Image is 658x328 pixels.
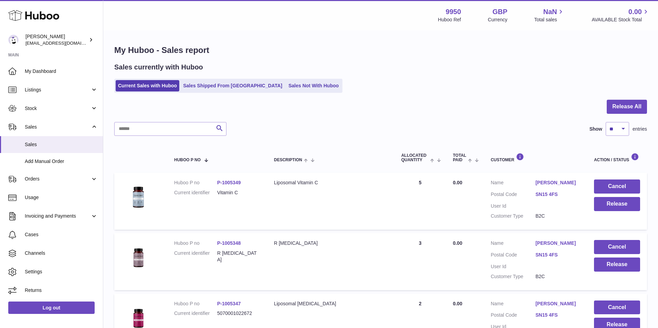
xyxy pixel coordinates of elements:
dt: Huboo P no [174,300,217,307]
a: P-1005349 [217,180,241,185]
button: Cancel [594,300,640,315]
span: Invoicing and Payments [25,213,91,219]
label: Show [590,126,602,132]
span: Description [274,158,302,162]
td: 5 [394,173,446,230]
span: Cases [25,231,98,238]
dt: Current identifier [174,250,217,263]
span: Total paid [453,153,466,162]
a: SN15 4FS [535,191,580,198]
dt: Postal Code [491,252,535,260]
a: P-1005348 [217,240,241,246]
dd: 5070001022672 [217,310,260,317]
div: Liposomal Vitamin C [274,179,388,186]
span: Orders [25,176,91,182]
button: Release [594,258,640,272]
div: Currency [488,17,508,23]
span: Huboo P no [174,158,201,162]
span: Sales [25,141,98,148]
img: 99501730807506.jpg [121,179,156,214]
dd: Vitamin C [217,189,260,196]
dt: Current identifier [174,310,217,317]
a: SN15 4FS [535,312,580,318]
span: Total sales [534,17,565,23]
td: 3 [394,233,446,290]
dt: Customer Type [491,213,535,219]
a: Current Sales with Huboo [116,80,179,91]
dt: Huboo P no [174,240,217,247]
dt: Name [491,179,535,188]
a: NaN Total sales [534,7,565,23]
div: Huboo Ref [438,17,461,23]
dd: R [MEDICAL_DATA] [217,250,260,263]
button: Release [594,197,640,211]
a: [PERSON_NAME] [535,300,580,307]
span: My Dashboard [25,68,98,75]
div: Action / Status [594,153,640,162]
img: 99501730807545.jpg [121,240,156,274]
button: Cancel [594,240,640,254]
div: Liposomal [MEDICAL_DATA] [274,300,388,307]
span: [EMAIL_ADDRESS][DOMAIN_NAME] [25,40,101,46]
dd: B2C [535,273,580,280]
span: entries [633,126,647,132]
dt: Postal Code [491,191,535,199]
a: [PERSON_NAME] [535,240,580,247]
div: R [MEDICAL_DATA] [274,240,388,247]
dt: Huboo P no [174,179,217,186]
h2: Sales currently with Huboo [114,63,203,72]
a: [PERSON_NAME] [535,179,580,186]
button: Release All [607,100,647,114]
span: AVAILABLE Stock Total [592,17,650,23]
span: 0.00 [628,7,642,17]
div: [PERSON_NAME] [25,33,87,46]
span: Usage [25,194,98,201]
dt: User Id [491,203,535,209]
span: Returns [25,287,98,294]
a: Log out [8,302,95,314]
a: Sales Shipped From [GEOGRAPHIC_DATA] [181,80,285,91]
span: 0.00 [453,301,462,306]
h1: My Huboo - Sales report [114,45,647,56]
dt: User Id [491,263,535,270]
span: Listings [25,87,91,93]
dt: Name [491,240,535,248]
span: Channels [25,250,98,256]
dt: Current identifier [174,189,217,196]
a: P-1005347 [217,301,241,306]
span: Sales [25,124,91,130]
a: 0.00 AVAILABLE Stock Total [592,7,650,23]
span: Stock [25,105,91,112]
span: Settings [25,269,98,275]
div: Customer [491,153,580,162]
a: Sales Not With Huboo [286,80,341,91]
span: NaN [543,7,557,17]
span: 0.00 [453,180,462,185]
dd: B2C [535,213,580,219]
span: ALLOCATED Quantity [401,153,428,162]
strong: GBP [492,7,507,17]
dt: Postal Code [491,312,535,320]
button: Cancel [594,179,640,194]
span: Add Manual Order [25,158,98,165]
strong: 9950 [446,7,461,17]
dt: Name [491,300,535,309]
span: 0.00 [453,240,462,246]
a: SN15 4FS [535,252,580,258]
img: info@loveliposomal.co.uk [8,35,19,45]
dt: Customer Type [491,273,535,280]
